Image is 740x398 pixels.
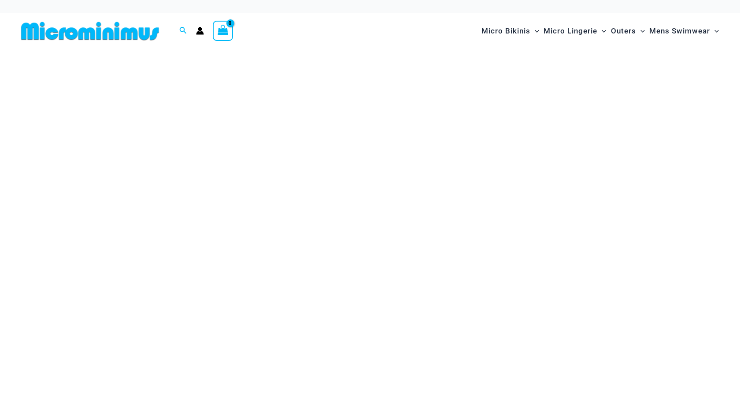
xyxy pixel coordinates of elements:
span: Outers [611,20,636,42]
a: OutersMenu ToggleMenu Toggle [609,18,647,44]
span: Micro Bikinis [481,20,530,42]
img: MM SHOP LOGO FLAT [18,21,163,41]
span: Menu Toggle [597,20,606,42]
span: Menu Toggle [636,20,645,42]
a: Micro LingerieMenu ToggleMenu Toggle [541,18,608,44]
nav: Site Navigation [478,16,722,46]
a: Search icon link [179,26,187,37]
a: Micro BikinisMenu ToggleMenu Toggle [479,18,541,44]
span: Mens Swimwear [649,20,710,42]
span: Menu Toggle [710,20,719,42]
span: Menu Toggle [530,20,539,42]
a: View Shopping Cart, empty [213,21,233,41]
a: Mens SwimwearMenu ToggleMenu Toggle [647,18,721,44]
span: Micro Lingerie [544,20,597,42]
a: Account icon link [196,27,204,35]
